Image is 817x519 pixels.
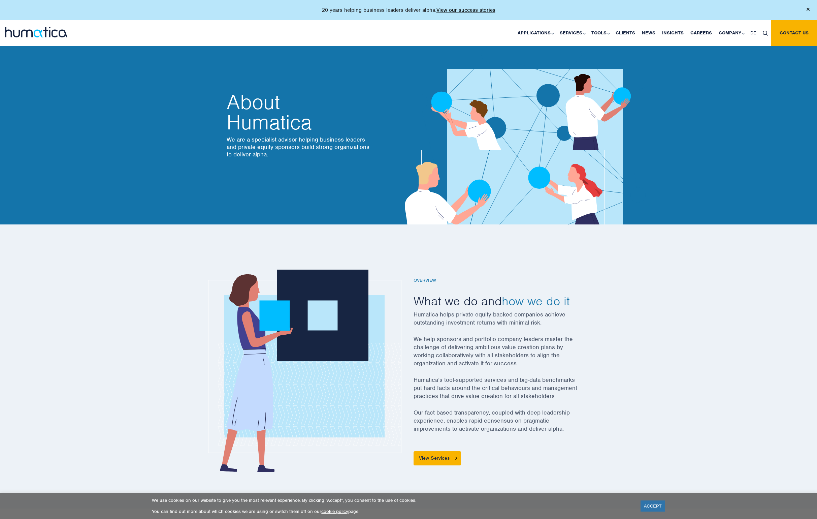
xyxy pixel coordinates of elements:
[455,457,457,460] img: Meet the Team
[414,408,595,441] p: Our fact-based transparency, coupled with deep leadership experience, enables rapid consensus on ...
[659,20,687,46] a: Insights
[514,20,556,46] a: Applications
[321,509,348,514] a: cookie policy
[588,20,612,46] a: Tools
[687,20,715,46] a: Careers
[641,500,665,512] a: ACCEPT
[639,20,659,46] a: News
[556,20,588,46] a: Services
[502,293,570,309] span: how we do it
[414,376,595,408] p: Humatica’s tool-supported services and big-data benchmarks put hard facts around the critical beh...
[747,20,759,46] a: DE
[5,27,67,37] img: logo
[227,92,371,132] h2: Humatica
[227,92,371,112] span: About
[227,136,371,158] p: We are a specialist advisor helping business leaders and private equity sponsors build strong org...
[436,7,495,13] a: View our success stories
[414,335,595,376] p: We help sponsors and portfolio company leaders master the challenge of delivering ambitious value...
[385,30,650,224] img: about_banner1
[612,20,639,46] a: Clients
[414,310,595,335] p: Humatica helps private equity backed companies achieve outstanding investment returns with minima...
[152,509,632,514] p: You can find out more about which cookies we are using or switch them off on our page.
[414,293,595,309] h2: What we do and
[414,451,461,465] a: View Services
[152,497,632,503] p: We use cookies on our website to give you the most relevant experience. By clicking “Accept”, you...
[414,278,595,283] h6: Overview
[771,20,817,46] a: Contact us
[763,31,768,36] img: search_icon
[750,30,756,36] span: DE
[322,7,495,13] p: 20 years helping business leaders deliver alpha.
[715,20,747,46] a: Company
